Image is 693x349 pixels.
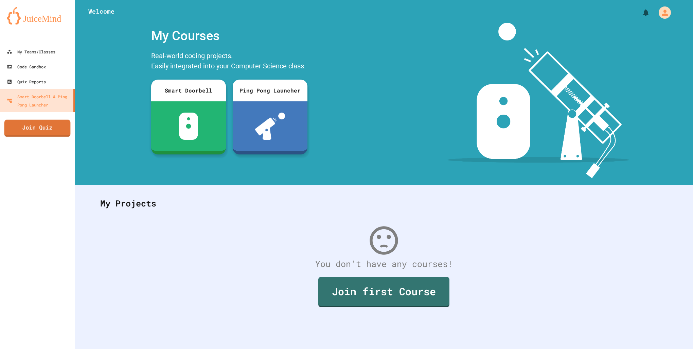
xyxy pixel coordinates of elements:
[93,190,674,217] div: My Projects
[148,23,311,49] div: My Courses
[447,23,629,178] img: banner-image-my-projects.png
[7,48,55,56] div: My Teams/Classes
[652,5,673,20] div: My Account
[93,257,674,270] div: You don't have any courses!
[7,7,68,24] img: logo-orange.svg
[629,7,652,18] div: My Notifications
[4,120,71,137] a: Join Quiz
[148,49,311,74] div: Real-world coding projects. Easily integrated into your Computer Science class.
[7,93,71,109] div: Smart Doorbell & Ping Pong Launcher
[233,80,307,101] div: Ping Pong Launcher
[7,78,46,86] div: Quiz Reports
[151,80,226,101] div: Smart Doorbell
[179,113,198,140] img: sdb-white.svg
[255,113,285,140] img: ppl-with-ball.png
[318,277,449,307] a: Join first Course
[7,63,46,71] div: Code Sandbox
